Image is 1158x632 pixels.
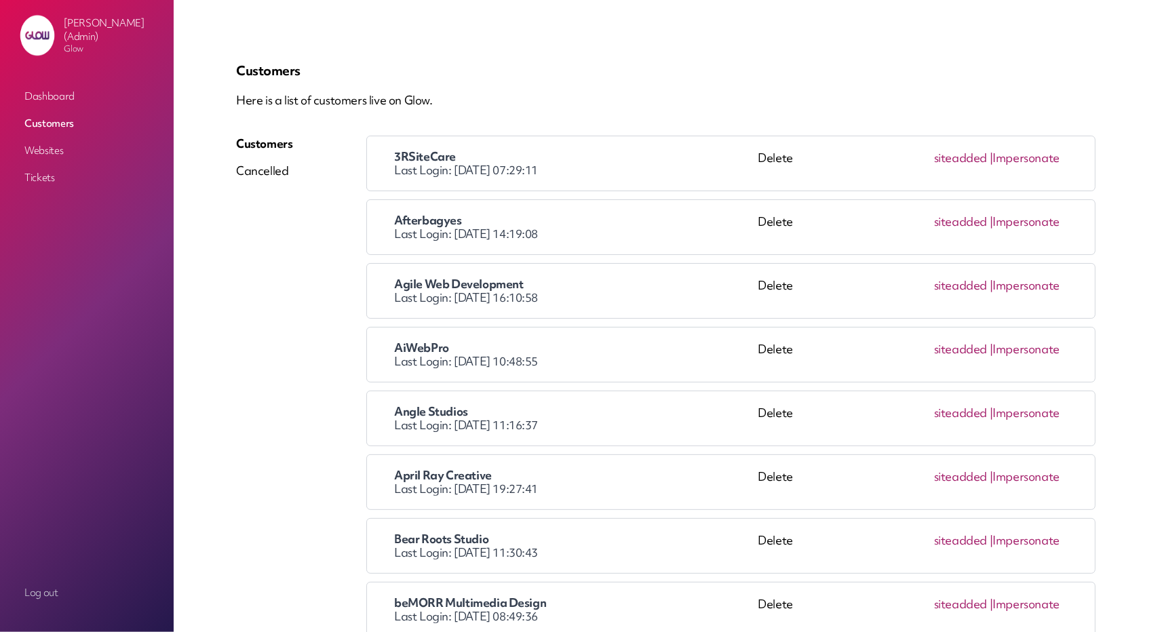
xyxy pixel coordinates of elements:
p: Glow [64,43,163,54]
span: Bear Roots Studio [394,531,488,547]
p: Customers [236,62,1096,79]
div: Delete [758,277,793,304]
a: Dashboard [19,84,155,108]
a: Impersonate [992,341,1060,357]
div: Cancelled [236,163,292,179]
div: Last Login: [DATE] 19:27:41 [394,469,758,496]
span: site added | [934,405,1060,432]
div: Last Login: [DATE] 08:49:36 [394,596,758,623]
a: Customers [19,111,155,136]
span: beMORR Multimedia Design [394,595,546,610]
a: Impersonate [992,532,1060,548]
span: Afterbagyes [394,212,462,228]
span: 3RSiteCare [394,149,456,164]
p: Here is a list of customers live on Glow. [236,92,1096,108]
p: [PERSON_NAME] (Admin) [64,16,163,43]
div: Delete [758,150,793,177]
div: Delete [758,405,793,432]
span: Angle Studios [394,403,468,419]
span: site added | [934,596,1060,623]
div: Last Login: [DATE] 11:16:37 [394,405,758,432]
a: Impersonate [992,214,1060,229]
a: Tickets [19,165,155,190]
span: site added | [934,532,1060,559]
div: Last Login: [DATE] 16:10:58 [394,277,758,304]
a: Impersonate [992,150,1060,165]
a: Impersonate [992,405,1060,420]
div: Last Login: [DATE] 10:48:55 [394,341,758,368]
span: site added | [934,214,1060,241]
div: Delete [758,469,793,496]
a: Impersonate [992,596,1060,612]
a: Log out [19,580,155,605]
div: Last Login: [DATE] 11:30:43 [394,532,758,559]
span: site added | [934,341,1060,368]
span: Agile Web Development [394,276,524,292]
a: Websites [19,138,155,163]
div: Delete [758,596,793,623]
a: Impersonate [992,469,1060,484]
div: Delete [758,532,793,559]
span: site added | [934,277,1060,304]
div: Last Login: [DATE] 14:19:08 [394,214,758,241]
span: April Ray Creative [394,467,492,483]
div: Customers [236,136,292,152]
div: Delete [758,214,793,241]
div: Last Login: [DATE] 07:29:11 [394,150,758,177]
span: site added | [934,469,1060,496]
div: Delete [758,341,793,368]
a: Impersonate [992,277,1060,293]
span: site added | [934,150,1060,177]
span: AiWebPro [394,340,449,355]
